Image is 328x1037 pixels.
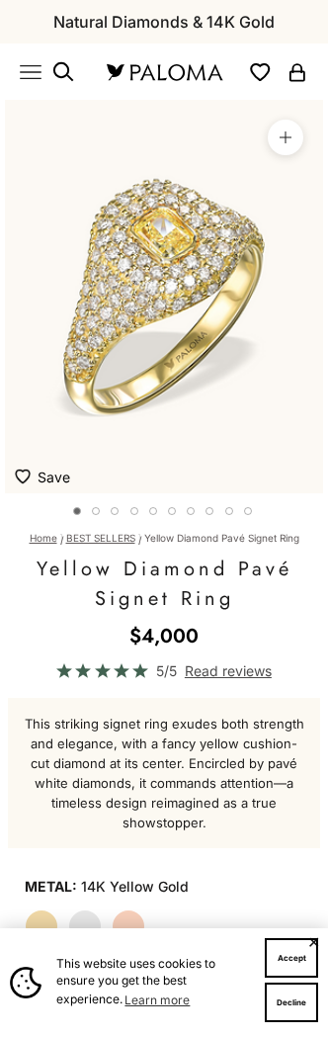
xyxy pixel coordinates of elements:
[265,938,318,978] button: Accept
[20,60,83,84] nav: Primary navigation
[25,872,77,902] legend: Metal:
[5,100,323,493] img: #YellowGold
[81,872,189,902] variant-option-value: 14K Yellow Gold
[307,936,320,948] button: Close
[144,532,299,544] span: Yellow Diamond Pavé Signet Ring
[129,622,199,651] sale-price: $4,000
[25,533,303,545] nav: breadcrumbs
[30,532,57,544] a: Home
[53,9,275,35] p: Natural Diamonds & 14K Gold
[248,59,308,84] nav: Secondary navigation
[10,967,41,998] img: Cookie banner
[15,466,70,488] button: Save
[185,659,272,682] span: Read reviews
[123,989,193,1010] a: Learn more
[15,466,38,483] img: wishlist
[24,714,304,832] p: This striking signet ring exudes both strength and elegance, with a fancy yellow cushion-cut diam...
[25,555,303,614] h1: Yellow Diamond Pavé Signet Ring
[5,100,323,493] div: Item 1 of 14
[156,659,177,682] span: 5/5
[25,659,303,682] a: 5/5 Read reviews
[66,532,135,544] a: BEST SELLERS
[56,955,250,1010] span: This website uses cookies to ensure you get the best experience.
[265,983,318,1022] button: Decline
